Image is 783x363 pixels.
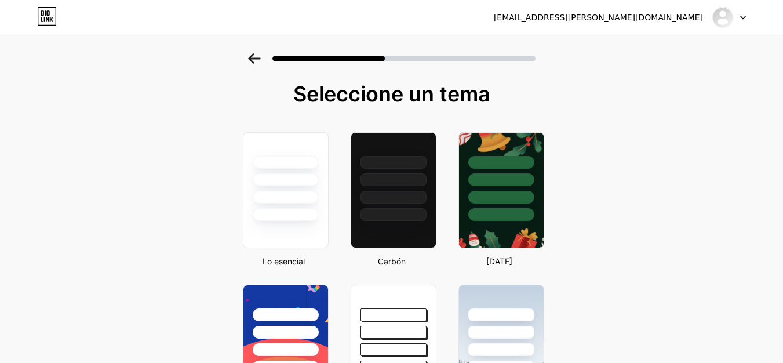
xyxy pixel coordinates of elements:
[263,256,305,266] font: Lo esencial
[378,256,406,266] font: Carbón
[293,81,490,107] font: Seleccione un tema
[712,6,734,28] img: Candy Vela
[486,256,512,266] font: [DATE]
[494,13,703,22] font: [EMAIL_ADDRESS][PERSON_NAME][DOMAIN_NAME]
